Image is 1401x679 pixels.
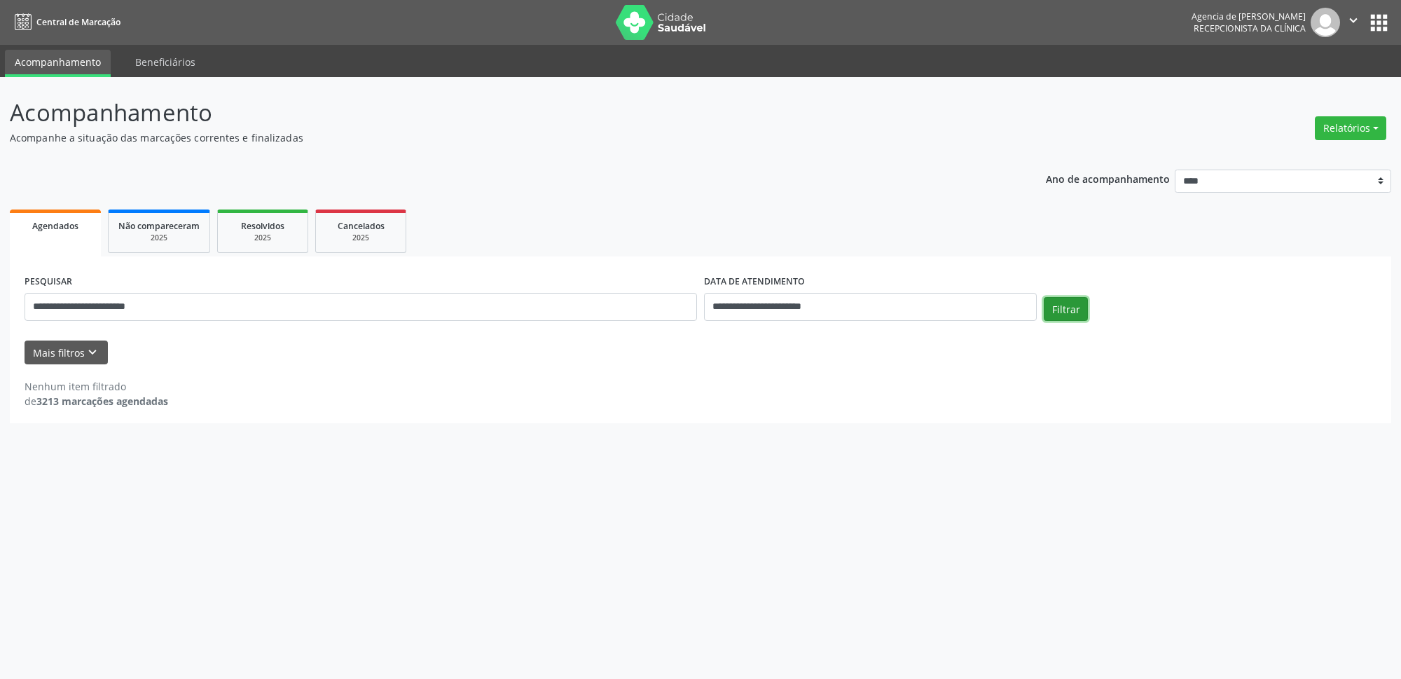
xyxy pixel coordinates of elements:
i:  [1346,13,1361,28]
span: Central de Marcação [36,16,120,28]
div: Agencia de [PERSON_NAME] [1192,11,1306,22]
a: Acompanhamento [5,50,111,77]
label: DATA DE ATENDIMENTO [704,271,805,293]
span: Agendados [32,220,78,232]
span: Cancelados [338,220,385,232]
span: Não compareceram [118,220,200,232]
div: 2025 [326,233,396,243]
button: apps [1367,11,1391,35]
p: Acompanhe a situação das marcações correntes e finalizadas [10,130,976,145]
button: Relatórios [1315,116,1386,140]
label: PESQUISAR [25,271,72,293]
i: keyboard_arrow_down [85,345,100,360]
div: 2025 [228,233,298,243]
span: Resolvidos [241,220,284,232]
a: Beneficiários [125,50,205,74]
img: img [1311,8,1340,37]
div: de [25,394,168,409]
p: Ano de acompanhamento [1046,170,1170,187]
button: Filtrar [1044,297,1088,321]
a: Central de Marcação [10,11,120,34]
div: Nenhum item filtrado [25,379,168,394]
button:  [1340,8,1367,37]
div: 2025 [118,233,200,243]
span: Recepcionista da clínica [1194,22,1306,34]
p: Acompanhamento [10,95,976,130]
strong: 3213 marcações agendadas [36,395,168,408]
button: Mais filtroskeyboard_arrow_down [25,341,108,365]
